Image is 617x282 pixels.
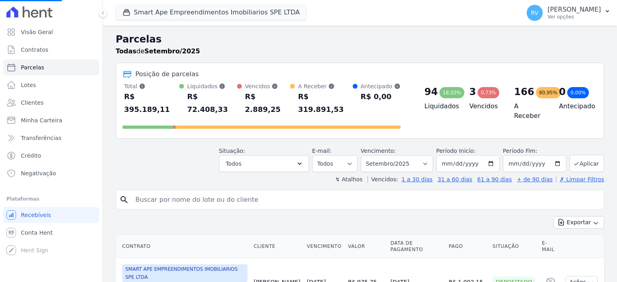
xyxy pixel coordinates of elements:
[116,235,251,258] th: Contrato
[3,148,99,164] a: Crédito
[21,152,41,160] span: Crédito
[3,95,99,111] a: Clientes
[3,207,99,223] a: Recebíveis
[116,47,200,56] p: de
[469,85,476,98] div: 3
[517,176,553,183] a: + de 90 dias
[361,90,400,103] div: R$ 0,00
[145,47,200,55] strong: Setembro/2025
[21,211,51,219] span: Recebíveis
[298,90,353,116] div: R$ 319.891,53
[135,69,199,79] div: Posição de parcelas
[21,63,44,71] span: Parcelas
[514,85,534,98] div: 166
[559,85,566,98] div: 0
[119,195,129,205] i: search
[116,5,306,20] button: Smart Ape Empreendimentos Imobiliarios SPE LTDA
[345,235,387,258] th: Valor
[6,194,96,204] div: Plataformas
[554,216,604,229] button: Exportar
[445,235,489,258] th: Pago
[478,87,499,98] div: 0,73%
[503,147,566,155] label: Período Fim:
[387,235,445,258] th: Data de Pagamento
[21,229,53,237] span: Conta Hent
[21,169,56,177] span: Negativação
[3,225,99,241] a: Conta Hent
[548,6,601,14] p: [PERSON_NAME]
[226,159,241,168] span: Todos
[436,148,476,154] label: Período Inicío:
[304,235,345,258] th: Vencimento
[425,101,457,111] h4: Liquidados
[298,82,353,90] div: A Receber
[21,99,43,107] span: Clientes
[116,47,137,55] strong: Todas
[21,116,62,124] span: Minha Carteira
[514,101,546,121] h4: A Receber
[425,85,438,98] div: 94
[219,155,309,172] button: Todos
[219,148,245,154] label: Situação:
[21,134,61,142] span: Transferências
[122,264,247,282] span: SMART APE EMPREENDIMENTOS IMOBILIARIOS SPE LTDA
[361,82,400,90] div: Antecipado
[3,112,99,128] a: Minha Carteira
[489,235,539,258] th: Situação
[335,176,362,183] label: ↯ Atalhos
[556,176,604,183] a: ✗ Limpar Filtros
[3,77,99,93] a: Lotes
[3,165,99,181] a: Negativação
[3,42,99,58] a: Contratos
[536,87,561,98] div: 80,95%
[3,59,99,75] a: Parcelas
[312,148,332,154] label: E-mail:
[368,176,398,183] label: Vencidos:
[437,176,472,183] a: 31 a 60 dias
[477,176,512,183] a: 61 a 90 dias
[531,10,539,16] span: RV
[131,192,601,208] input: Buscar por nome do lote ou do cliente
[548,14,601,20] p: Ver opções
[124,90,179,116] div: R$ 395.189,11
[187,82,237,90] div: Liquidados
[539,235,562,258] th: E-mail
[187,90,237,116] div: R$ 72.408,33
[3,130,99,146] a: Transferências
[520,2,617,24] button: RV [PERSON_NAME] Ver opções
[245,82,290,90] div: Vencidos
[567,87,589,98] div: 0,00%
[361,148,396,154] label: Vencimento:
[559,101,591,111] h4: Antecipado
[3,24,99,40] a: Visão Geral
[21,46,48,54] span: Contratos
[439,87,464,98] div: 18,32%
[245,90,290,116] div: R$ 2.889,25
[21,28,53,36] span: Visão Geral
[21,81,36,89] span: Lotes
[570,155,604,172] button: Aplicar
[469,101,501,111] h4: Vencidos
[124,82,179,90] div: Total
[402,176,433,183] a: 1 a 30 dias
[116,32,604,47] h2: Parcelas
